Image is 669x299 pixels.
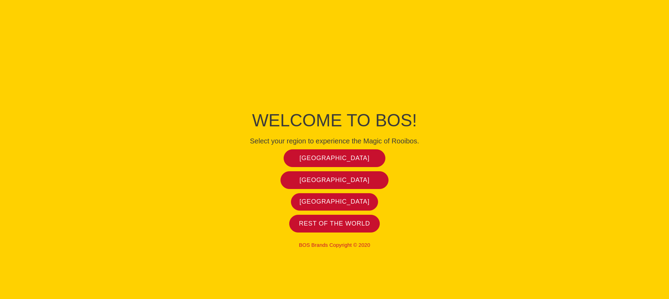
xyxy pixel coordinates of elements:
[178,242,491,248] p: BOS Brands Copyright © 2020
[284,149,386,167] a: [GEOGRAPHIC_DATA]
[300,154,370,162] span: [GEOGRAPHIC_DATA]
[300,176,370,184] span: [GEOGRAPHIC_DATA]
[280,171,389,189] a: [GEOGRAPHIC_DATA]
[300,198,370,206] span: [GEOGRAPHIC_DATA]
[178,137,491,145] h4: Select your region to experience the Magic of Rooibos.
[289,215,380,233] a: Rest of the world
[308,48,361,101] img: Bos Brands
[299,220,370,228] span: Rest of the world
[178,108,491,133] h1: Welcome to BOS!
[291,193,378,211] a: [GEOGRAPHIC_DATA]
